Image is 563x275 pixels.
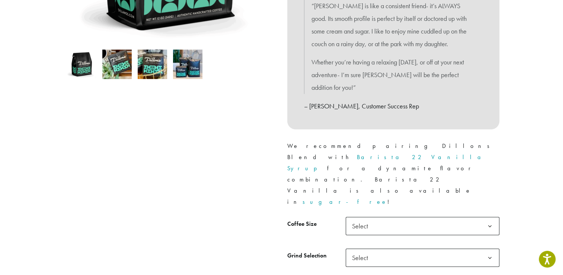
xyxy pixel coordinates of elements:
span: Select [349,219,375,233]
p: Whether you’re having a relaxing [DATE], or off at your next adventure- I’m sure [PERSON_NAME] wi... [311,56,475,94]
span: Select [346,249,499,267]
a: Barista 22 Vanilla Syrup [287,153,487,172]
img: Dillons [67,50,96,79]
label: Coffee Size [287,219,346,230]
img: Dillons - Image 3 [138,50,167,79]
p: We recommend pairing Dillons Blend with for a dynamite flavor combination. Barista 22 Vanilla is ... [287,140,499,208]
label: Grind Selection [287,250,346,261]
p: – [PERSON_NAME], Customer Success Rep [304,100,483,113]
a: sugar-free [303,198,387,206]
img: Dillons - Image 4 [173,50,202,79]
span: Select [346,217,499,235]
span: Select [349,250,375,265]
img: Dillons - Image 2 [102,50,132,79]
